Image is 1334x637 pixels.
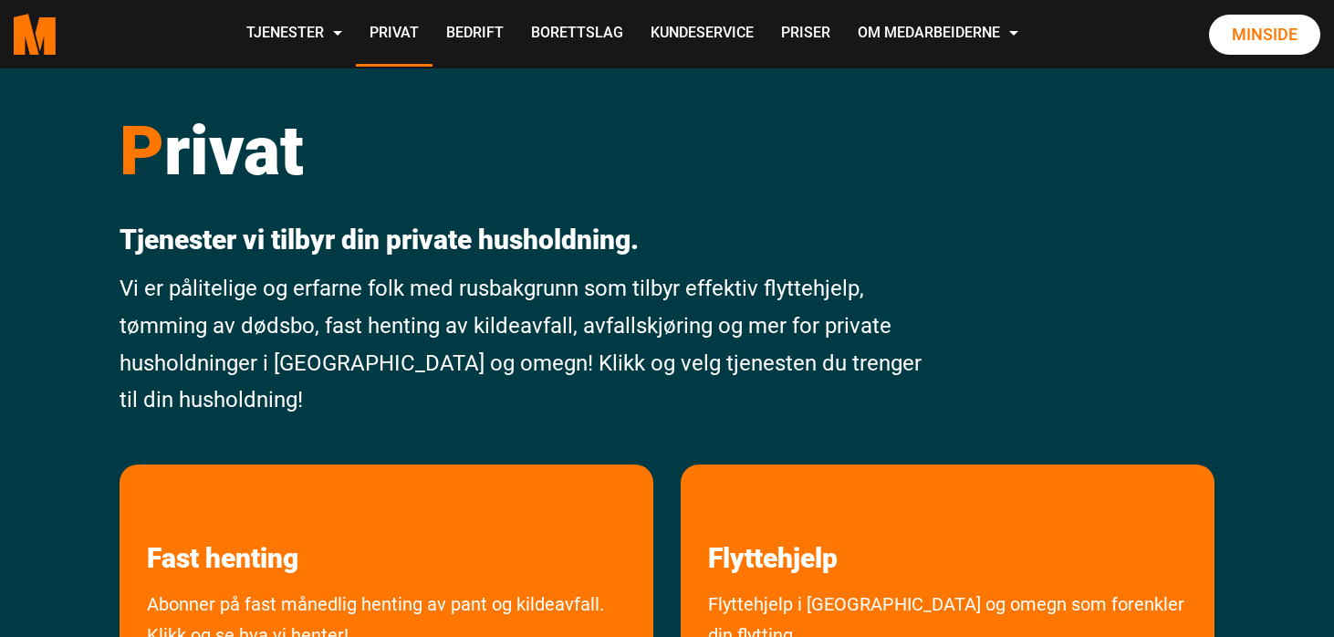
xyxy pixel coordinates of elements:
[767,2,844,67] a: Priser
[844,2,1032,67] a: Om Medarbeiderne
[681,465,865,575] a: les mer om Flyttehjelp
[517,2,637,67] a: Borettslag
[637,2,767,67] a: Kundeservice
[120,110,164,191] span: P
[356,2,433,67] a: Privat
[233,2,356,67] a: Tjenester
[120,465,326,575] a: les mer om Fast henting
[120,270,934,419] p: Vi er pålitelige og erfarne folk med rusbakgrunn som tilbyr effektiv flyttehjelp, tømming av døds...
[1209,15,1320,55] a: Minside
[120,110,934,192] h1: rivat
[433,2,517,67] a: Bedrift
[120,224,934,256] p: Tjenester vi tilbyr din private husholdning.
